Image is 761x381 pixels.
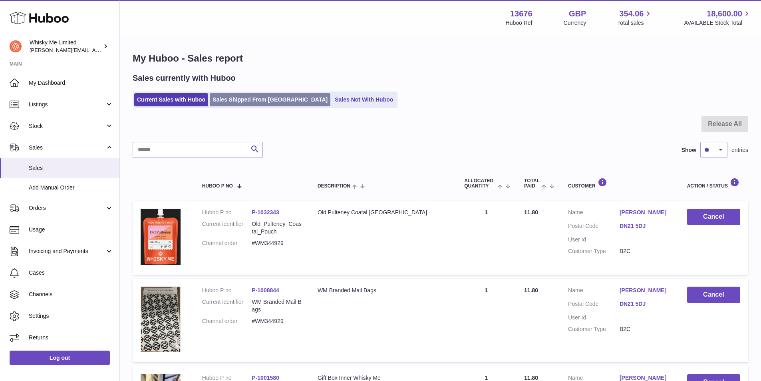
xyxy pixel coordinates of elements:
h2: Sales currently with Huboo [133,73,236,84]
img: 1739541345.jpg [141,209,181,265]
span: [PERSON_NAME][EMAIL_ADDRESS][DOMAIN_NAME] [30,47,160,53]
label: Show [682,146,696,154]
span: Usage [29,226,113,233]
dt: User Id [568,314,620,321]
div: Whisky Me Limited [30,39,101,54]
td: 1 [456,201,516,275]
span: My Dashboard [29,79,113,87]
a: 18,600.00 AVAILABLE Stock Total [684,8,751,27]
span: Settings [29,312,113,320]
td: 1 [456,279,516,362]
a: Sales Shipped From [GEOGRAPHIC_DATA] [210,93,330,106]
span: Channels [29,291,113,298]
dt: Name [568,209,620,218]
h1: My Huboo - Sales report [133,52,748,65]
div: Huboo Ref [506,19,533,27]
button: Cancel [687,287,740,303]
span: ALLOCATED Quantity [464,178,496,189]
dt: Channel order [202,317,252,325]
a: DN21 5DJ [620,300,671,308]
dt: Huboo P no [202,287,252,294]
span: Description [318,184,350,189]
span: Total paid [524,178,540,189]
span: Returns [29,334,113,341]
div: Old Pulteney Coatal [GEOGRAPHIC_DATA] [318,209,448,216]
dt: Current identifier [202,220,252,235]
a: 354.06 Total sales [617,8,653,27]
span: 11.80 [524,209,538,215]
dd: B2C [620,325,671,333]
dt: Current identifier [202,298,252,313]
div: Action / Status [687,178,740,189]
img: 1725358317.png [141,287,181,352]
strong: 13676 [510,8,533,19]
span: Orders [29,204,105,212]
span: Add Manual Order [29,184,113,191]
a: Sales Not With Huboo [332,93,396,106]
dd: #WM344929 [252,239,302,247]
a: DN21 5DJ [620,222,671,230]
span: 11.80 [524,287,538,293]
strong: GBP [569,8,586,19]
dd: Old_Pulteney_Coastal_Pouch [252,220,302,235]
dt: Channel order [202,239,252,247]
dt: Huboo P no [202,209,252,216]
span: Sales [29,164,113,172]
a: P-1008844 [252,287,279,293]
dt: Customer Type [568,325,620,333]
dd: B2C [620,247,671,255]
div: WM Branded Mail Bags [318,287,448,294]
span: 354.06 [619,8,644,19]
button: Cancel [687,209,740,225]
span: entries [731,146,748,154]
a: Current Sales with Huboo [134,93,208,106]
span: AVAILABLE Stock Total [684,19,751,27]
dt: Postal Code [568,300,620,310]
span: Listings [29,101,105,108]
a: P-1032343 [252,209,279,215]
a: P-1001580 [252,375,279,381]
dt: Customer Type [568,247,620,255]
span: Sales [29,144,105,152]
dd: WM Branded Mail Bags [252,298,302,313]
dd: #WM344929 [252,317,302,325]
span: Stock [29,122,105,130]
a: [PERSON_NAME] [620,287,671,294]
img: frances@whiskyshop.com [10,40,22,52]
div: Currency [564,19,586,27]
dt: Name [568,287,620,296]
dt: Postal Code [568,222,620,232]
span: 11.80 [524,375,538,381]
span: Invoicing and Payments [29,247,105,255]
a: [PERSON_NAME] [620,209,671,216]
span: Cases [29,269,113,277]
span: 18,600.00 [707,8,742,19]
a: Log out [10,351,110,365]
dt: User Id [568,236,620,243]
span: Huboo P no [202,184,233,189]
span: Total sales [617,19,653,27]
div: Customer [568,178,671,189]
